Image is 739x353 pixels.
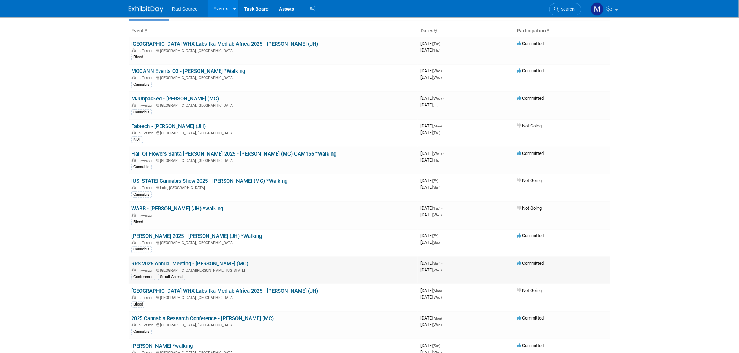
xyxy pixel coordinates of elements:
img: ExhibitDay [129,6,163,13]
span: Rad Source [172,6,198,12]
span: (Thu) [433,48,440,52]
img: In-Person Event [132,131,136,134]
span: - [443,151,444,156]
img: In-Person Event [132,158,136,162]
span: [DATE] [420,185,440,190]
span: In-Person [138,158,155,163]
span: (Tue) [433,42,440,46]
a: MJUnpacked - [PERSON_NAME] (MC) [131,96,219,102]
span: (Mon) [433,316,442,320]
span: In-Person [138,103,155,108]
div: [GEOGRAPHIC_DATA], [GEOGRAPHIC_DATA] [131,322,415,328]
a: Hall Of Flowers Santa [PERSON_NAME] 2025 - [PERSON_NAME] (MC) CAM156 *Walking [131,151,336,157]
span: Committed [517,151,544,156]
span: - [441,205,442,211]
span: Committed [517,96,544,101]
div: [GEOGRAPHIC_DATA], [GEOGRAPHIC_DATA] [131,102,415,108]
span: - [439,233,440,238]
span: (Thu) [433,158,440,162]
span: (Sun) [433,186,440,189]
span: [DATE] [420,123,444,128]
div: [GEOGRAPHIC_DATA][PERSON_NAME], [US_STATE] [131,267,415,273]
span: - [443,315,444,321]
span: [DATE] [420,322,442,327]
span: (Wed) [433,76,442,80]
span: (Fri) [433,234,438,238]
span: (Wed) [433,323,442,327]
div: [GEOGRAPHIC_DATA], [GEOGRAPHIC_DATA] [131,157,415,163]
img: Melissa Conboy [591,2,604,16]
span: - [443,123,444,128]
span: (Wed) [433,268,442,272]
span: [DATE] [420,130,440,135]
img: In-Person Event [132,103,136,107]
a: Sort by Event Name [144,28,147,33]
span: Not Going [517,178,542,183]
span: In-Person [138,131,155,135]
span: (Sun) [433,344,440,348]
img: In-Person Event [132,76,136,79]
span: (Mon) [433,289,442,293]
span: Not Going [517,288,542,293]
span: In-Person [138,268,155,273]
span: In-Person [138,323,155,328]
div: [GEOGRAPHIC_DATA], [GEOGRAPHIC_DATA] [131,294,415,300]
span: (Wed) [433,295,442,299]
span: [DATE] [420,267,442,272]
span: [DATE] [420,343,442,348]
span: - [443,96,444,101]
span: Search [559,7,575,12]
a: MOCANN Events Q3 - [PERSON_NAME] *Walking [131,68,245,74]
span: Committed [517,261,544,266]
div: Blood [131,54,145,60]
a: Sort by Start Date [433,28,437,33]
span: - [443,288,444,293]
a: [US_STATE] Cannabis Show 2025 - [PERSON_NAME] (MC) *Walking [131,178,287,184]
th: Participation [514,25,610,37]
img: In-Person Event [132,213,136,217]
span: [DATE] [420,68,444,73]
th: Dates [418,25,514,37]
div: [GEOGRAPHIC_DATA], [GEOGRAPHIC_DATA] [131,47,415,53]
img: In-Person Event [132,295,136,299]
th: Event [129,25,418,37]
div: Cannabis [131,191,152,198]
div: Blood [131,219,145,225]
a: [GEOGRAPHIC_DATA] WHX Labs fka Medlab Africa 2025 - [PERSON_NAME] (JH) [131,41,318,47]
div: [GEOGRAPHIC_DATA], [GEOGRAPHIC_DATA] [131,240,415,245]
span: [DATE] [420,96,444,101]
div: Conference [131,274,155,280]
div: Lolo, [GEOGRAPHIC_DATA] [131,185,415,190]
span: [DATE] [420,151,444,156]
a: [PERSON_NAME] *walking [131,343,193,349]
div: [GEOGRAPHIC_DATA], [GEOGRAPHIC_DATA] [131,75,415,80]
div: Cannabis [131,109,152,115]
span: (Wed) [433,97,442,100]
span: Committed [517,343,544,348]
div: Cannabis [131,82,152,88]
span: [DATE] [420,47,440,53]
span: [DATE] [420,294,442,300]
span: In-Person [138,213,155,218]
a: RRS 2025 Annual Meeting - [PERSON_NAME] (MC) [131,261,248,267]
span: [DATE] [420,41,442,46]
span: [DATE] [420,240,440,245]
span: (Sun) [433,262,440,265]
span: [DATE] [420,315,444,321]
span: - [441,261,442,266]
a: WABB - [PERSON_NAME] (JH) *walking [131,205,223,212]
span: (Wed) [433,152,442,156]
span: (Wed) [433,213,442,217]
span: In-Person [138,48,155,53]
div: NDT [131,136,143,143]
span: [DATE] [420,261,442,266]
span: Committed [517,233,544,238]
div: [GEOGRAPHIC_DATA], [GEOGRAPHIC_DATA] [131,130,415,135]
span: (Fri) [433,179,438,183]
div: Small Animal [158,274,185,280]
span: (Mon) [433,124,442,128]
span: [DATE] [420,288,444,293]
span: - [439,178,440,183]
img: In-Person Event [132,186,136,189]
span: [DATE] [420,102,438,107]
